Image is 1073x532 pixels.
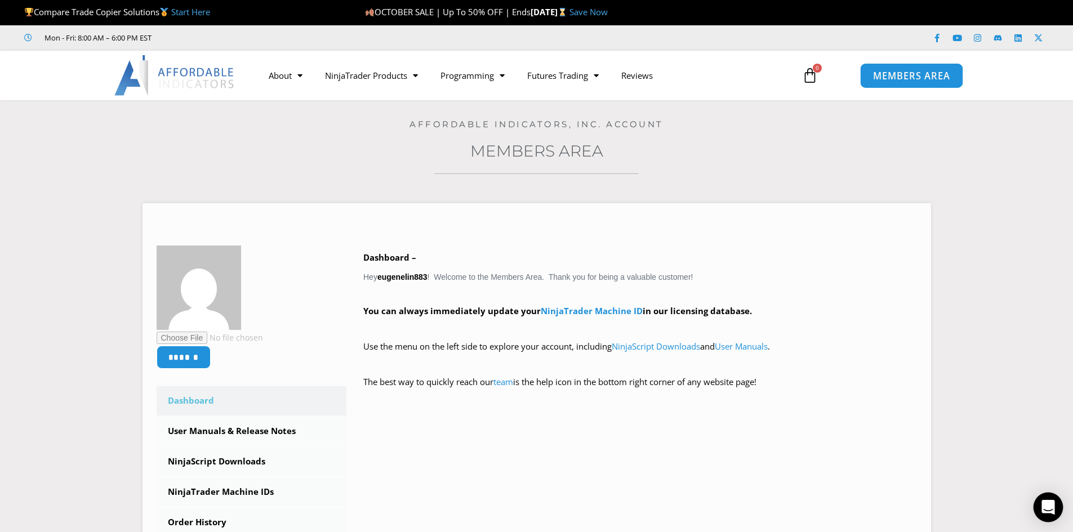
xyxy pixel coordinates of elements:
[569,6,608,17] a: Save Now
[24,6,210,17] span: Compare Trade Copier Solutions
[365,6,531,17] span: OCTOBER SALE | Up To 50% OFF | Ends
[157,447,347,476] a: NinjaScript Downloads
[363,305,752,316] strong: You can always immediately update your in our licensing database.
[493,376,513,387] a: team
[785,59,835,92] a: 0
[715,341,768,352] a: User Manuals
[873,71,950,81] span: MEMBERS AREA
[257,62,314,88] a: About
[42,31,152,44] span: Mon - Fri: 8:00 AM – 6:00 PM EST
[429,62,516,88] a: Programming
[377,272,428,281] strong: eugenelin883
[558,8,567,16] img: ⌛
[167,32,336,43] iframe: Customer reviews powered by Trustpilot
[157,417,347,446] a: User Manuals & Release Notes
[366,8,374,16] img: 🍂
[541,305,643,316] a: NinjaTrader Machine ID
[257,62,789,88] nav: Menu
[363,250,917,406] div: Hey ! Welcome to the Members Area. Thank you for being a valuable customer!
[160,8,168,16] img: 🥇
[157,386,347,415] a: Dashboard
[1034,493,1063,522] div: Open Intercom Messenger
[363,374,917,406] p: The best way to quickly reach our is the help icon in the bottom right corner of any website page!
[612,341,700,352] a: NinjaScript Downloads
[516,62,610,88] a: Futures Trading
[157,245,241,330] img: ce5c3564b8d766905631c1cffdfddf4fd84634b52f3d98752d85c5da480e954d
[610,62,664,88] a: Reviews
[409,119,664,129] a: Affordable Indicators, Inc. Account
[114,55,235,96] img: LogoAI | Affordable Indicators – NinjaTrader
[531,6,569,17] strong: [DATE]
[813,64,822,73] span: 0
[363,339,917,370] p: Use the menu on the left side to explore your account, including and .
[25,8,33,16] img: 🏆
[363,252,416,263] b: Dashboard –
[171,6,210,17] a: Start Here
[860,62,963,88] a: MEMBERS AREA
[314,62,429,88] a: NinjaTrader Products
[157,477,347,507] a: NinjaTrader Machine IDs
[470,141,603,160] a: Members Area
